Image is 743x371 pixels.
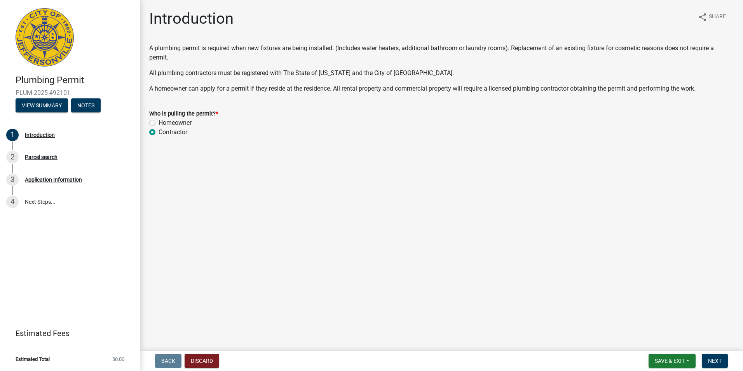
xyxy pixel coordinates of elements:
[649,354,696,368] button: Save & Exit
[112,357,124,362] span: $0.00
[159,118,192,128] label: Homeowner
[155,354,181,368] button: Back
[6,151,19,163] div: 2
[16,357,50,362] span: Estimated Total
[25,177,82,182] div: Application Information
[16,8,74,66] img: City of Jeffersonville, Indiana
[16,75,134,86] h4: Plumbing Permit
[149,44,734,62] p: A plumbing permit is required when new fixtures are being installed. (Includes water heaters, add...
[6,325,127,341] a: Estimated Fees
[702,354,728,368] button: Next
[25,132,55,138] div: Introduction
[709,12,726,22] span: Share
[149,84,734,93] p: A homeowner can apply for a permit if they reside at the residence. All rental property and comme...
[25,154,58,160] div: Parcel search
[71,98,101,112] button: Notes
[708,358,722,364] span: Next
[149,111,218,117] label: Who is pulling the permit?
[16,89,124,96] span: PLUM-2025-492101
[16,103,68,109] wm-modal-confirm: Summary
[149,68,734,78] p: All plumbing contractors must be registered with The State of [US_STATE] and the City of [GEOGRAP...
[6,196,19,208] div: 4
[149,9,234,28] h1: Introduction
[161,358,175,364] span: Back
[6,129,19,141] div: 1
[185,354,219,368] button: Discard
[655,358,685,364] span: Save & Exit
[159,128,187,137] label: Contractor
[71,103,101,109] wm-modal-confirm: Notes
[698,12,707,22] i: share
[692,9,732,24] button: shareShare
[16,98,68,112] button: View Summary
[6,173,19,186] div: 3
